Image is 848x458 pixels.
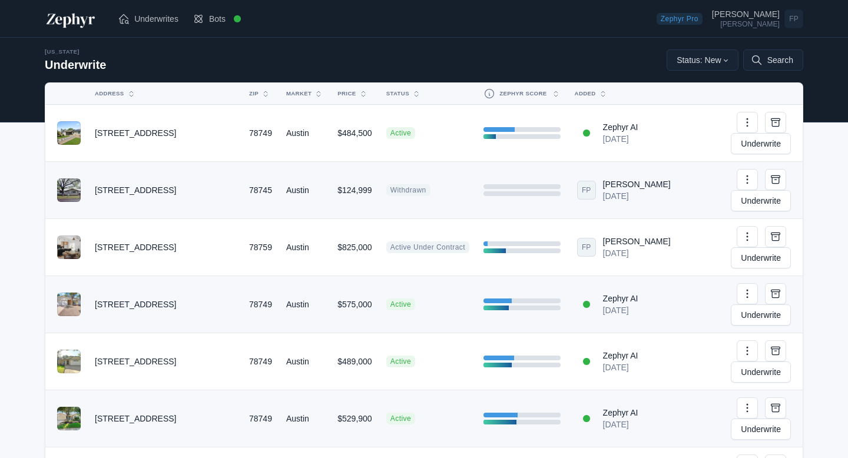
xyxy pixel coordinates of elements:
[134,13,178,25] span: Underwrites
[731,361,791,383] a: Underwrite
[603,419,638,430] div: [DATE]
[88,219,242,276] td: [STREET_ADDRESS]
[242,105,279,162] td: 78749
[111,7,185,31] a: Underwrites
[577,181,596,200] span: FP
[603,350,638,361] div: Zephyr AI
[784,9,803,28] span: FP
[386,184,430,196] span: Withdrawn
[279,84,316,103] button: Market
[603,361,638,373] div: [DATE]
[731,304,791,326] a: Underwrite
[603,293,638,304] div: Zephyr AI
[577,238,596,257] span: FP
[45,57,106,73] h2: Underwrite
[88,162,242,219] td: [STREET_ADDRESS]
[603,190,671,202] div: [DATE]
[386,298,416,310] span: Active
[279,276,330,333] td: Austin
[386,413,416,424] span: Active
[242,219,279,276] td: 78759
[45,9,97,28] img: Zephyr Logo
[45,47,106,57] div: [US_STATE]
[242,84,265,103] button: Zip
[88,276,242,333] td: [STREET_ADDRESS]
[242,162,279,219] td: 78745
[603,304,638,316] div: [DATE]
[386,127,416,139] span: Active
[379,84,462,103] button: Status
[603,235,671,247] div: [PERSON_NAME]
[476,83,553,104] button: Zephyr Score
[88,333,242,390] td: [STREET_ADDRESS]
[731,133,791,154] a: Underwrite
[330,333,379,390] td: $489,000
[88,105,242,162] td: [STREET_ADDRESS]
[499,89,546,98] span: Zephyr Score
[657,13,703,25] span: Zephyr Pro
[712,10,780,18] div: [PERSON_NAME]
[603,407,638,419] div: Zephyr AI
[279,219,330,276] td: Austin
[386,356,416,367] span: Active
[330,276,379,333] td: $575,000
[330,219,379,276] td: $825,000
[603,121,638,133] div: Zephyr AI
[386,241,469,253] span: Active Under Contract
[330,390,379,447] td: $529,900
[88,390,242,447] td: [STREET_ADDRESS]
[185,2,256,35] a: Bots
[603,133,638,145] div: [DATE]
[603,178,671,190] div: [PERSON_NAME]
[743,49,803,71] button: Search
[712,21,780,28] div: [PERSON_NAME]
[88,84,228,103] button: Address
[279,390,330,447] td: Austin
[712,7,803,31] a: Open user menu
[242,333,279,390] td: 78749
[330,162,379,219] td: $124,999
[279,162,330,219] td: Austin
[330,84,365,103] button: Price
[667,49,738,71] button: Status: New
[603,247,671,259] div: [DATE]
[242,276,279,333] td: 78749
[330,105,379,162] td: $484,500
[731,247,791,268] a: Underwrite
[568,84,664,103] button: Added
[209,13,226,25] span: Bots
[483,88,495,99] svg: Zephyr Score
[731,190,791,211] a: Underwrite
[242,390,279,447] td: 78749
[731,419,791,440] a: Underwrite
[279,105,330,162] td: Austin
[279,333,330,390] td: Austin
